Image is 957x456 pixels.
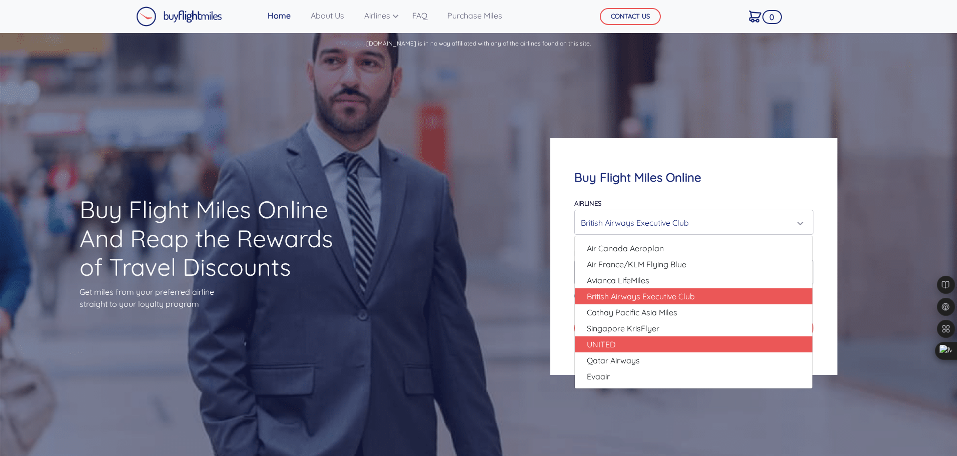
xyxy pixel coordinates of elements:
[264,6,295,26] a: Home
[574,210,813,235] button: British Airways Executive Club
[136,7,222,27] img: Buy Flight Miles Logo
[745,6,765,27] a: 0
[80,286,351,310] p: Get miles from your preferred airline straight to your loyalty program
[587,242,664,254] span: Air Canada Aeroplan
[587,338,616,350] span: UNITED
[80,195,351,282] h1: Buy Flight Miles Online And Reap the Rewards of Travel Discounts
[587,370,610,382] span: Evaair
[762,10,782,24] span: 0
[360,6,396,26] a: Airlines
[587,322,659,334] span: Singapore KrisFlyer
[136,4,222,29] a: Buy Flight Miles Logo
[443,6,506,26] a: Purchase Miles
[408,6,431,26] a: FAQ
[307,6,348,26] a: About Us
[574,199,601,207] label: Airlines
[749,11,761,23] img: Cart
[574,170,813,185] h4: Buy Flight Miles Online
[587,274,649,286] span: Avianca LifeMiles
[581,213,800,232] div: British Airways Executive Club
[587,258,686,270] span: Air France/KLM Flying Blue
[600,8,661,25] button: CONTACT US
[587,354,640,366] span: Qatar Airways
[587,290,695,302] span: British Airways Executive Club
[587,306,677,318] span: Cathay Pacific Asia Miles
